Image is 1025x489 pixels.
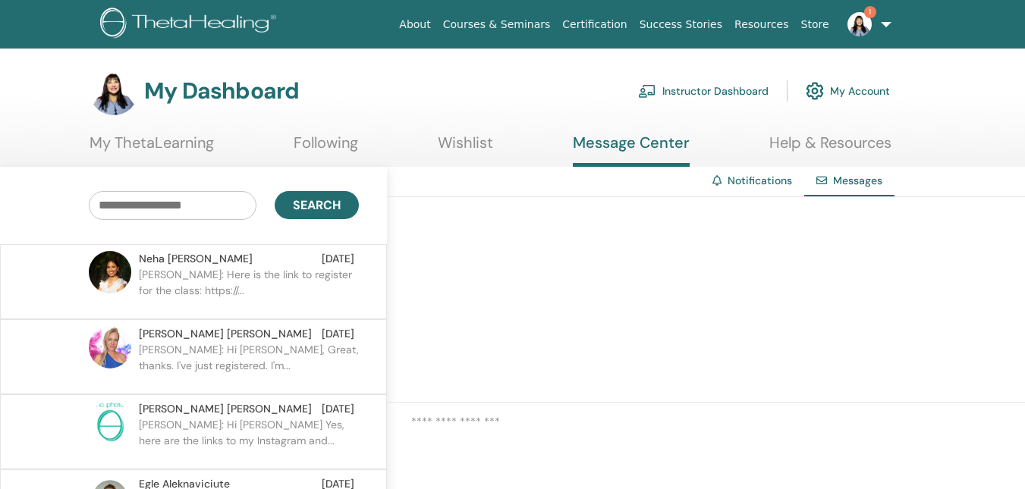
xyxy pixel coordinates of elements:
[322,251,354,267] span: [DATE]
[100,8,281,42] img: logo.png
[638,74,769,108] a: Instructor Dashboard
[293,197,341,213] span: Search
[139,401,312,417] span: [PERSON_NAME] [PERSON_NAME]
[795,11,835,39] a: Store
[89,251,131,293] img: default.jpg
[573,133,690,167] a: Message Center
[90,67,138,115] img: default.jpg
[139,267,359,312] p: [PERSON_NAME]: Here is the link to register for the class: https://...
[638,84,656,98] img: chalkboard-teacher.svg
[847,12,872,36] img: default.jpg
[139,251,253,267] span: Neha [PERSON_NAME]
[437,11,557,39] a: Courses & Seminars
[728,11,795,39] a: Resources
[294,133,358,163] a: Following
[139,342,359,387] p: [PERSON_NAME]: Hi [PERSON_NAME], Great, thanks. I've just registered. I'm...
[90,133,214,163] a: My ThetaLearning
[728,174,792,187] a: Notifications
[89,326,131,368] img: default.jpg
[833,174,882,187] span: Messages
[634,11,728,39] a: Success Stories
[139,417,359,462] p: [PERSON_NAME]: Hi [PERSON_NAME] Yes, here are the links to my Instagram and...
[556,11,633,39] a: Certification
[322,401,354,417] span: [DATE]
[438,133,493,163] a: Wishlist
[806,74,890,108] a: My Account
[769,133,891,163] a: Help & Resources
[89,401,131,444] img: no-photo.png
[806,78,824,104] img: cog.svg
[322,326,354,342] span: [DATE]
[275,191,359,219] button: Search
[139,326,312,342] span: [PERSON_NAME] [PERSON_NAME]
[864,6,876,18] span: 1
[393,11,436,39] a: About
[144,77,299,105] h3: My Dashboard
